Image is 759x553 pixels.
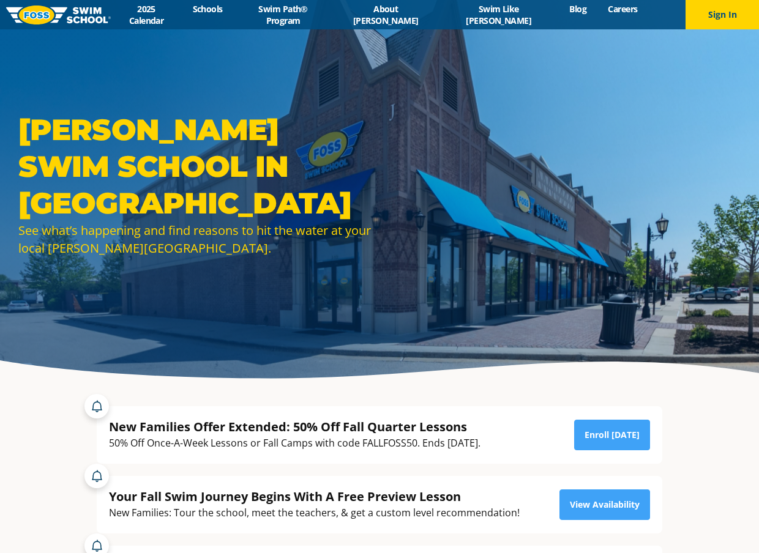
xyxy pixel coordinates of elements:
a: Swim Path® Program [233,3,333,26]
a: About [PERSON_NAME] [333,3,438,26]
a: Careers [597,3,648,15]
a: View Availability [559,489,650,520]
div: Your Fall Swim Journey Begins With A Free Preview Lesson [109,488,520,505]
a: Enroll [DATE] [574,420,650,450]
a: 2025 Calendar [111,3,182,26]
img: FOSS Swim School Logo [6,6,111,24]
a: Swim Like [PERSON_NAME] [438,3,558,26]
div: New Families: Tour the school, meet the teachers, & get a custom level recommendation! [109,505,520,521]
div: See what’s happening and find reasons to hit the water at your local [PERSON_NAME][GEOGRAPHIC_DATA]. [18,221,373,257]
a: Schools [182,3,233,15]
div: 50% Off Once-A-Week Lessons or Fall Camps with code FALLFOSS50. Ends [DATE]. [109,435,480,451]
a: Blog [559,3,597,15]
h1: [PERSON_NAME] Swim School in [GEOGRAPHIC_DATA] [18,111,373,221]
div: New Families Offer Extended: 50% Off Fall Quarter Lessons [109,418,480,435]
